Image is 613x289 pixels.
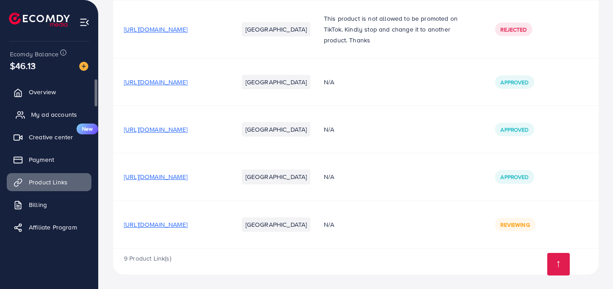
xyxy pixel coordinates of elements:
span: New [77,124,98,134]
span: [URL][DOMAIN_NAME] [124,125,187,134]
img: logo [9,13,70,27]
span: N/A [324,78,334,87]
li: [GEOGRAPHIC_DATA] [242,122,311,137]
li: [GEOGRAPHIC_DATA] [242,22,311,37]
li: [GEOGRAPHIC_DATA] [242,170,311,184]
a: Product Links [7,173,91,191]
a: My ad accounts [7,106,91,124]
span: Ecomdy Balance [10,50,59,59]
span: Approved [500,173,528,181]
span: Reviewing [500,221,530,229]
span: Overview [29,87,56,96]
span: Payment [29,155,54,164]
span: [URL][DOMAIN_NAME] [124,172,187,181]
span: $46.13 [10,59,36,72]
span: N/A [324,125,334,134]
span: Approved [500,78,528,86]
p: This product is not allowed to be promoted on TikTok. Kindly stop and change it to another produc... [324,13,473,46]
a: Payment [7,151,91,169]
a: Overview [7,83,91,101]
span: N/A [324,172,334,181]
img: menu [79,17,90,28]
span: [URL][DOMAIN_NAME] [124,25,187,34]
a: Billing [7,196,91,214]
span: [URL][DOMAIN_NAME] [124,220,187,229]
li: [GEOGRAPHIC_DATA] [242,217,311,232]
span: Rejected [500,26,527,33]
span: Affiliate Program [29,223,77,232]
span: Product Links [29,178,68,187]
span: My ad accounts [31,110,77,119]
iframe: Chat [575,248,606,282]
span: N/A [324,220,334,229]
span: 9 Product Link(s) [124,254,171,263]
span: Creative center [29,133,73,142]
span: Billing [29,200,47,209]
img: image [79,62,88,71]
li: [GEOGRAPHIC_DATA] [242,75,311,89]
span: Approved [500,126,528,133]
a: Creative centerNew [7,128,91,146]
span: [URL][DOMAIN_NAME] [124,78,187,87]
a: Affiliate Program [7,218,91,236]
